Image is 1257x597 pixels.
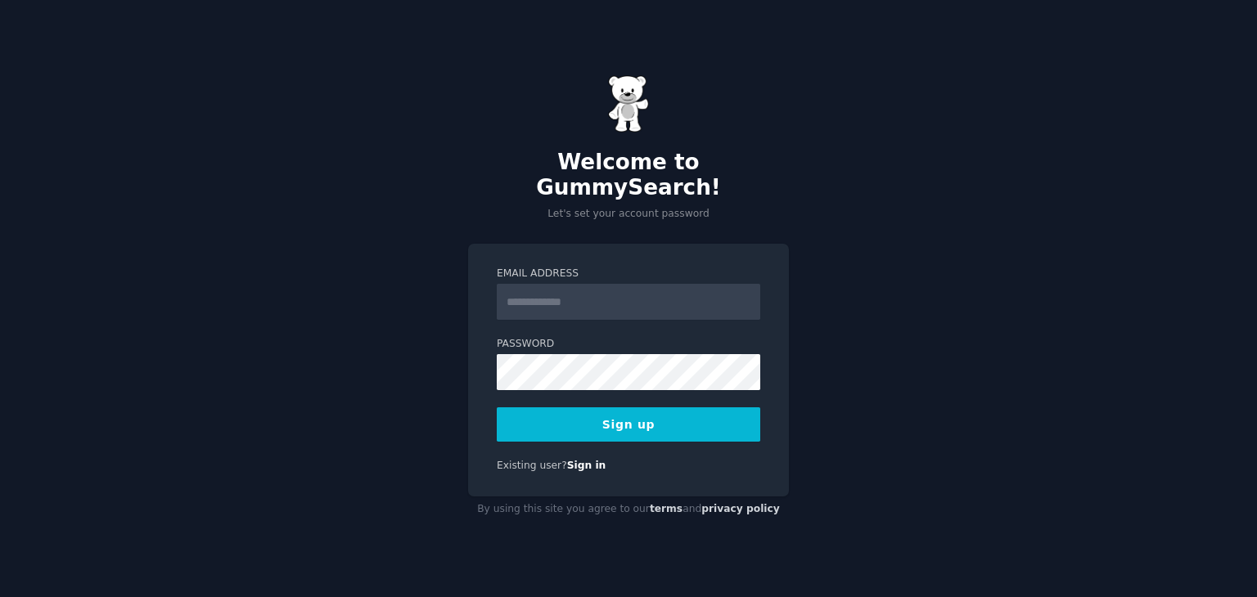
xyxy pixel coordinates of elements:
label: Password [497,337,760,352]
img: Gummy Bear [608,75,649,132]
a: Sign in [567,460,606,471]
label: Email Address [497,267,760,281]
h2: Welcome to GummySearch! [468,150,789,201]
div: By using this site you agree to our and [468,496,789,523]
a: terms [650,503,683,514]
p: Let's set your account password [468,207,789,222]
a: privacy policy [701,503,780,514]
span: Existing user? [497,460,567,471]
button: Sign up [497,407,760,442]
